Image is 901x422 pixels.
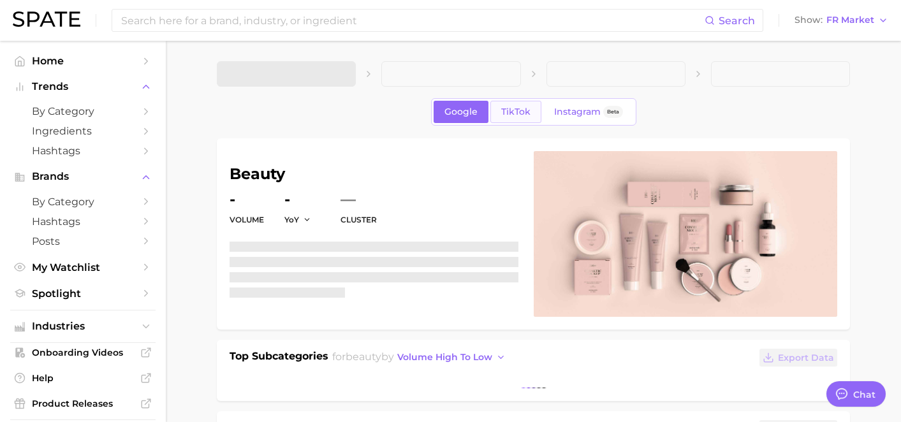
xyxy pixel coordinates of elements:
span: by Category [32,105,134,117]
h1: beauty [230,166,518,182]
a: Onboarding Videos [10,343,156,362]
a: Ingredients [10,121,156,141]
span: Posts [32,235,134,247]
a: Spotlight [10,284,156,303]
img: SPATE [13,11,80,27]
span: Spotlight [32,287,134,300]
span: Show [795,17,823,24]
a: My Watchlist [10,258,156,277]
dt: cluster [341,212,377,228]
a: InstagramBeta [543,101,634,123]
button: YoY [284,214,312,225]
span: by Category [32,196,134,208]
h1: Top Subcategories [230,349,328,368]
a: Help [10,368,156,388]
span: Hashtags [32,215,134,228]
button: ShowFR Market [791,12,891,29]
span: Search [719,15,755,27]
a: Home [10,51,156,71]
span: Product Releases [32,398,134,409]
a: Posts [10,231,156,251]
span: YoY [284,214,299,225]
a: by Category [10,101,156,121]
button: Brands [10,167,156,186]
span: TikTok [501,106,531,117]
span: Onboarding Videos [32,347,134,358]
span: Trends [32,81,134,92]
span: Beta [607,106,619,117]
span: — [341,192,356,207]
button: Industries [10,317,156,336]
span: beauty [346,351,381,363]
span: Export Data [778,353,834,363]
a: Product Releases [10,394,156,413]
a: by Category [10,192,156,212]
span: Industries [32,321,134,332]
span: Ingredients [32,125,134,137]
dt: volume [230,212,264,228]
dd: - [284,192,320,207]
span: Hashtags [32,145,134,157]
button: volume high to low [394,349,509,366]
span: FR Market [826,17,874,24]
span: for by [332,351,509,363]
a: Hashtags [10,141,156,161]
input: Search here for a brand, industry, or ingredient [120,10,705,31]
a: Hashtags [10,212,156,231]
button: Trends [10,77,156,96]
span: Home [32,55,134,67]
span: Instagram [554,106,601,117]
span: volume high to low [397,352,492,363]
span: Help [32,372,134,384]
a: Google [434,101,488,123]
button: Export Data [759,349,837,367]
dd: - [230,192,264,207]
span: My Watchlist [32,261,134,273]
span: Brands [32,171,134,182]
a: TikTok [490,101,541,123]
span: Google [444,106,478,117]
